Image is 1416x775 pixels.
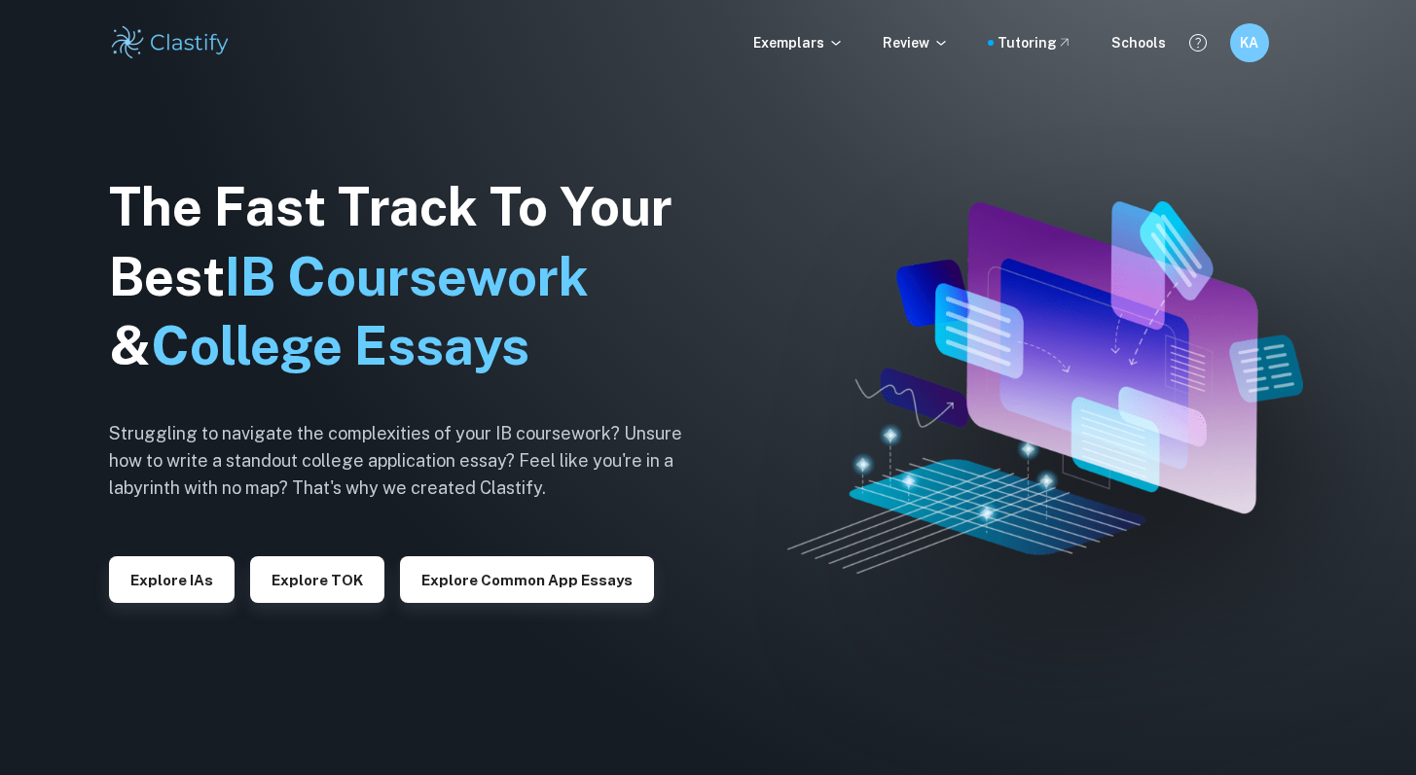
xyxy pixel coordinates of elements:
button: Explore Common App essays [400,556,654,603]
a: Explore TOK [250,570,384,588]
img: Clastify logo [109,23,233,62]
button: KA [1230,23,1269,62]
img: Clastify hero [787,201,1302,574]
button: Help and Feedback [1181,26,1215,59]
a: Schools [1111,32,1166,53]
h1: The Fast Track To Your Best & [109,172,712,382]
a: Tutoring [998,32,1072,53]
span: IB Coursework [225,246,589,307]
h6: Struggling to navigate the complexities of your IB coursework? Unsure how to write a standout col... [109,420,712,502]
button: Explore TOK [250,556,384,603]
h6: KA [1238,32,1260,53]
a: Explore IAs [109,570,235,588]
span: College Essays [151,315,529,376]
p: Exemplars [753,32,844,53]
a: Explore Common App essays [400,570,654,588]
button: Explore IAs [109,556,235,603]
p: Review [883,32,949,53]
